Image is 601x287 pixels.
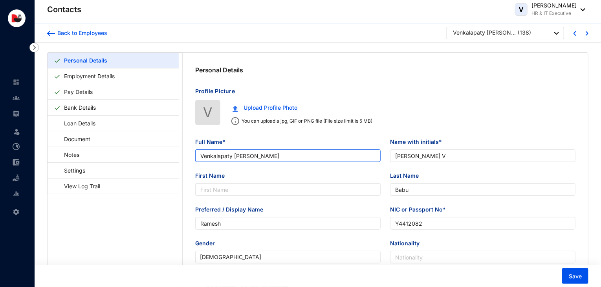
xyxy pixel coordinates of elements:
label: Full Name* [195,138,231,146]
input: Last Name [390,183,575,196]
a: Loan Details [54,115,98,131]
div: Back to Employees [55,29,107,37]
p: HR & IT Executive [531,9,577,17]
div: Venkalapaty [PERSON_NAME] [453,29,516,37]
img: dropdown-black.8e83cc76930a90b1a4fdb6d089b7bf3a.svg [577,8,585,11]
button: Upload Profile Photo [227,100,303,116]
span: V [519,6,524,13]
a: Bank Details [61,99,99,116]
label: NIC or Passport No* [390,205,451,214]
img: settings-unselected.1febfda315e6e19643a1.svg [13,208,20,215]
label: Name with initials* [390,138,447,146]
img: arrow-backward-blue.96c47016eac47e06211658234db6edf5.svg [47,31,55,36]
img: chevron-left-blue.0fda5800d0a05439ff8ddef8047136d5.svg [574,31,576,36]
a: View Log Trail [54,178,103,194]
p: Contacts [47,4,81,15]
a: Document [54,131,93,147]
li: Expenses [6,155,25,170]
a: Personal Details [61,52,110,68]
button: Save [562,268,588,284]
img: report-unselected.e6a6b4230fc7da01f883.svg [13,190,20,197]
input: First Name [195,183,381,196]
img: chevron-right-blue.16c49ba0fe93ddb13f341d83a2dbca89.svg [586,31,588,36]
a: Employment Details [61,68,118,84]
img: expense-unselected.2edcf0507c847f3e9e96.svg [13,159,20,166]
img: leave-unselected.2934df6273408c3f84d9.svg [13,128,20,136]
img: upload.c0f81fc875f389a06f631e1c6d8834da.svg [233,105,238,112]
span: Save [569,272,582,280]
li: Loan [6,170,25,186]
a: Back to Employees [47,29,107,37]
p: [PERSON_NAME] [531,2,577,9]
a: Notes [54,147,82,163]
li: Home [6,74,25,90]
a: Pay Details [61,84,96,100]
img: nav-icon-right.af6afadce00d159da59955279c43614e.svg [29,43,39,52]
label: Nationality [390,239,425,248]
input: Nationality [390,251,575,263]
label: First Name [195,171,230,180]
span: Upload Profile Photo [244,103,297,112]
img: people-unselected.118708e94b43a90eceab.svg [13,94,20,101]
input: Name with initials* [390,149,575,162]
label: Preferred / Display Name [195,205,269,214]
label: Gender [195,239,220,248]
li: Reports [6,186,25,202]
img: loan-unselected.d74d20a04637f2d15ab5.svg [13,175,20,182]
img: logo [8,9,26,27]
img: info.ad751165ce926853d1d36026adaaebbf.svg [231,117,239,125]
span: V [203,102,213,123]
input: NIC or Passport No* [390,217,575,230]
p: Profile Picture [195,87,575,100]
li: Payroll [6,106,25,121]
li: Contacts [6,90,25,106]
img: home-unselected.a29eae3204392db15eaf.svg [13,79,20,86]
img: dropdown-black.8e83cc76930a90b1a4fdb6d089b7bf3a.svg [554,32,559,35]
li: Time Attendance [6,139,25,155]
label: Last Name [390,171,424,180]
p: ( 138 ) [518,29,531,39]
input: Full Name* [195,149,381,162]
input: Preferred / Display Name [195,217,381,230]
img: payroll-unselected.b590312f920e76f0c668.svg [13,110,20,117]
a: Settings [54,162,88,178]
p: Personal Details [195,65,243,75]
p: You can upload a jpg, GIF or PNG file (File size limit is 5 MB) [239,117,372,125]
span: Male [200,251,376,263]
img: time-attendance-unselected.8aad090b53826881fffb.svg [13,143,20,150]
